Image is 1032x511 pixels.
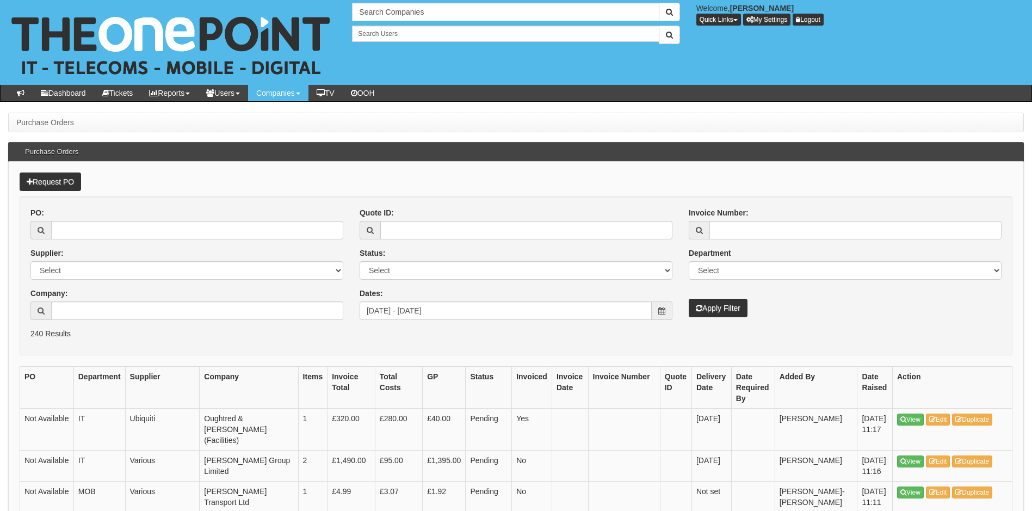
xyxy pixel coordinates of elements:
[466,451,512,482] td: Pending
[466,367,512,409] th: Status
[688,3,1032,26] div: Welcome,
[20,451,74,482] td: Not Available
[30,288,67,299] label: Company:
[20,367,74,409] th: PO
[466,409,512,451] td: Pending
[952,455,992,467] a: Duplicate
[926,455,950,467] a: Edit
[298,409,327,451] td: 1
[248,85,308,101] a: Companies
[588,367,660,409] th: Invoice Number
[375,451,422,482] td: £95.00
[689,248,731,258] label: Department
[660,367,691,409] th: Quote ID
[857,367,893,409] th: Date Raised
[298,367,327,409] th: Items
[33,85,94,101] a: Dashboard
[689,207,749,218] label: Invoice Number:
[327,451,375,482] td: £1,490.00
[691,409,731,451] td: [DATE]
[897,487,924,498] a: View
[73,367,125,409] th: Department
[200,409,298,451] td: Oughtred & [PERSON_NAME] (Facilities)
[512,409,552,451] td: Yes
[775,409,857,451] td: [PERSON_NAME]
[125,451,200,482] td: Various
[952,487,992,498] a: Duplicate
[375,409,422,451] td: £280.00
[857,451,893,482] td: [DATE] 11:16
[198,85,248,101] a: Users
[775,451,857,482] td: [PERSON_NAME]
[352,26,659,42] input: Search Users
[691,451,731,482] td: [DATE]
[743,14,791,26] a: My Settings
[512,367,552,409] th: Invoiced
[897,455,924,467] a: View
[16,117,74,128] li: Purchase Orders
[20,173,81,191] a: Request PO
[30,207,44,218] label: PO:
[343,85,383,101] a: OOH
[73,451,125,482] td: IT
[352,3,659,21] input: Search Companies
[423,409,466,451] td: £40.00
[200,451,298,482] td: [PERSON_NAME] Group Limited
[926,487,950,498] a: Edit
[360,288,383,299] label: Dates:
[926,414,950,426] a: Edit
[327,367,375,409] th: Invoice Total
[696,14,741,26] button: Quick Links
[512,451,552,482] td: No
[375,367,422,409] th: Total Costs
[73,409,125,451] td: IT
[200,367,298,409] th: Company
[360,248,385,258] label: Status:
[857,409,893,451] td: [DATE] 11:17
[423,451,466,482] td: £1,395.00
[691,367,731,409] th: Delivery Date
[730,4,794,13] b: [PERSON_NAME]
[20,143,84,161] h3: Purchase Orders
[893,367,1012,409] th: Action
[952,414,992,426] a: Duplicate
[689,299,747,317] button: Apply Filter
[897,414,924,426] a: View
[141,85,198,101] a: Reports
[308,85,343,101] a: TV
[30,328,1002,339] p: 240 Results
[125,367,200,409] th: Supplier
[125,409,200,451] td: Ubiquiti
[552,367,588,409] th: Invoice Date
[731,367,775,409] th: Date Required By
[298,451,327,482] td: 2
[793,14,824,26] a: Logout
[327,409,375,451] td: £320.00
[30,248,64,258] label: Supplier:
[775,367,857,409] th: Added By
[360,207,394,218] label: Quote ID:
[20,409,74,451] td: Not Available
[94,85,141,101] a: Tickets
[423,367,466,409] th: GP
